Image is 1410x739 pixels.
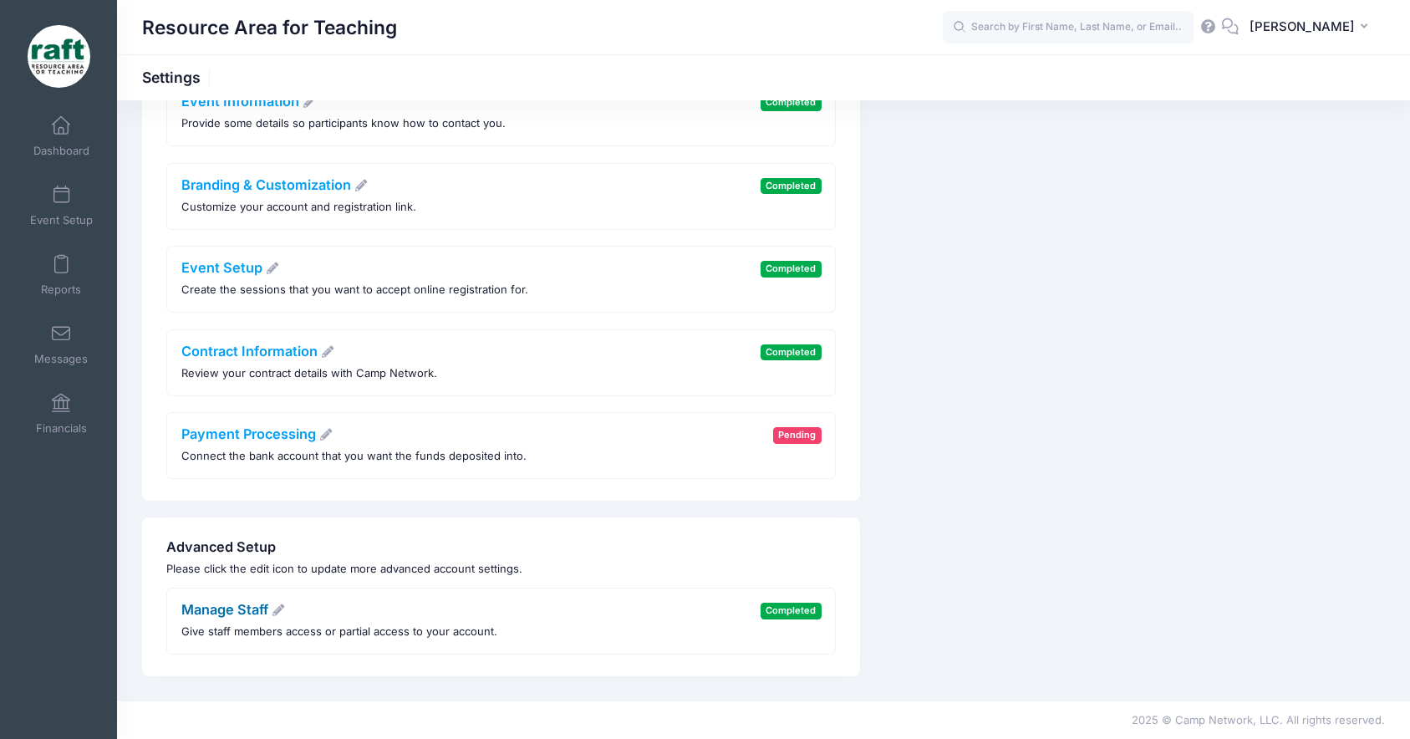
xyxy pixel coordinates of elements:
[41,283,81,297] span: Reports
[142,8,397,47] h1: Resource Area for Teaching
[181,601,286,618] a: Manage Staff
[181,115,506,132] p: Provide some details so participants know how to contact you.
[761,94,822,110] span: Completed
[761,603,822,619] span: Completed
[166,561,836,578] p: Please click the edit icon to update more advanced account settings.
[33,144,89,158] span: Dashboard
[181,176,369,193] a: Branding & Customization
[142,69,215,86] h1: Settings
[181,199,416,216] p: Customize your account and registration link.
[761,344,822,360] span: Completed
[181,93,317,110] a: Event Information
[181,624,497,640] p: Give staff members access or partial access to your account.
[28,25,90,88] img: Resource Area for Teaching
[1250,18,1355,36] span: [PERSON_NAME]
[181,365,437,382] p: Review your contract details with Camp Network.
[761,261,822,277] span: Completed
[181,448,527,465] p: Connect the bank account that you want the funds deposited into.
[22,315,101,374] a: Messages
[36,421,87,436] span: Financials
[30,213,93,227] span: Event Setup
[181,426,333,442] a: Payment Processing
[181,259,280,276] a: Event Setup
[166,539,836,556] h4: Advanced Setup
[773,427,822,443] span: Pending
[181,282,528,298] p: Create the sessions that you want to accept online registration for.
[22,107,101,166] a: Dashboard
[1239,8,1385,47] button: [PERSON_NAME]
[34,352,88,366] span: Messages
[761,178,822,194] span: Completed
[22,385,101,443] a: Financials
[181,343,335,359] a: Contract Information
[943,11,1194,44] input: Search by First Name, Last Name, or Email...
[22,176,101,235] a: Event Setup
[22,246,101,304] a: Reports
[1132,713,1385,726] span: 2025 © Camp Network, LLC. All rights reserved.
